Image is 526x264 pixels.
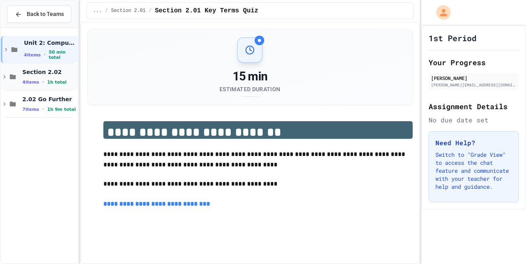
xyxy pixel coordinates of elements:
[22,107,39,112] span: 7 items
[22,80,39,85] span: 4 items
[44,52,45,58] span: •
[27,10,64,18] span: Back to Teams
[429,32,477,44] h1: 1st Period
[93,8,102,14] span: ...
[111,8,145,14] span: Section 2.01
[42,106,44,112] span: •
[49,50,76,60] span: 50 min total
[431,82,516,88] div: [PERSON_NAME][EMAIL_ADDRESS][DOMAIN_NAME]
[219,69,280,84] div: 15 min
[429,101,519,112] h2: Assignment Details
[431,74,516,82] div: [PERSON_NAME]
[24,39,76,46] span: Unit 2: Computational Artifacts
[42,79,44,85] span: •
[149,8,152,14] span: /
[22,96,76,103] span: 2.02 Go Further
[22,68,76,76] span: Section 2.02
[429,57,519,68] h2: Your Progress
[47,80,67,85] span: 1h total
[435,138,512,148] h3: Need Help?
[7,6,71,23] button: Back to Teams
[105,8,108,14] span: /
[219,85,280,93] div: Estimated Duration
[428,3,453,22] div: My Account
[155,6,258,16] span: Section 2.01 Key Terms Quiz
[429,115,519,125] div: No due date set
[435,151,512,191] p: Switch to "Grade View" to access the chat feature and communicate with your teacher for help and ...
[47,107,76,112] span: 1h 9m total
[24,52,41,58] span: 4 items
